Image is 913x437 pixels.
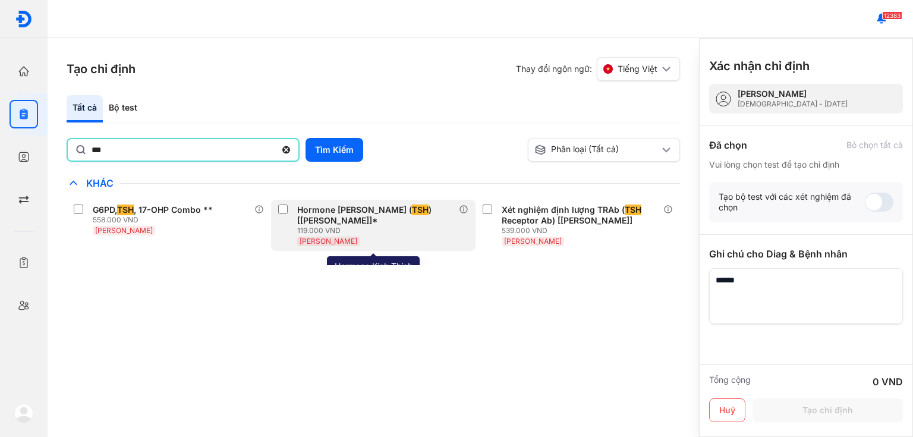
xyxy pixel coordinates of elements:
[95,226,153,235] span: [PERSON_NAME]
[709,58,810,74] h3: Xác nhận chỉ định
[709,375,751,389] div: Tổng cộng
[103,95,143,122] div: Bộ test
[618,64,657,74] span: Tiếng Việt
[709,159,903,170] div: Vui lòng chọn test để tạo chỉ định
[297,226,459,235] div: 119.000 VND
[300,237,357,246] span: [PERSON_NAME]
[753,398,903,422] button: Tạo chỉ định
[504,237,562,246] span: [PERSON_NAME]
[719,191,865,213] div: Tạo bộ test với các xét nghiệm đã chọn
[709,247,903,261] div: Ghi chú cho Diag & Bệnh nhân
[502,226,663,235] div: 539.000 VND
[306,138,363,162] button: Tìm Kiếm
[534,144,659,156] div: Phân loại (Tất cả)
[625,205,641,215] span: TSH
[412,205,429,215] span: TSH
[738,89,848,99] div: [PERSON_NAME]
[709,138,747,152] div: Đã chọn
[502,205,659,226] div: Xét nghiệm định lượng TRAb ( Receptor Ab) [[PERSON_NAME]]
[297,205,454,226] div: Hormone [PERSON_NAME] ( ) [[PERSON_NAME]]*
[67,61,136,77] h3: Tạo chỉ định
[738,99,848,109] div: [DEMOGRAPHIC_DATA] - [DATE]
[15,10,33,28] img: logo
[93,205,213,215] div: G6PD, , 17-OHP Combo **
[117,205,134,215] span: TSH
[882,11,902,20] span: 12383
[873,375,903,389] div: 0 VND
[516,57,680,81] div: Thay đổi ngôn ngữ:
[67,95,103,122] div: Tất cả
[709,398,745,422] button: Huỷ
[93,215,218,225] div: 558.000 VND
[80,177,119,189] span: Khác
[846,140,903,150] div: Bỏ chọn tất cả
[14,404,33,423] img: logo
